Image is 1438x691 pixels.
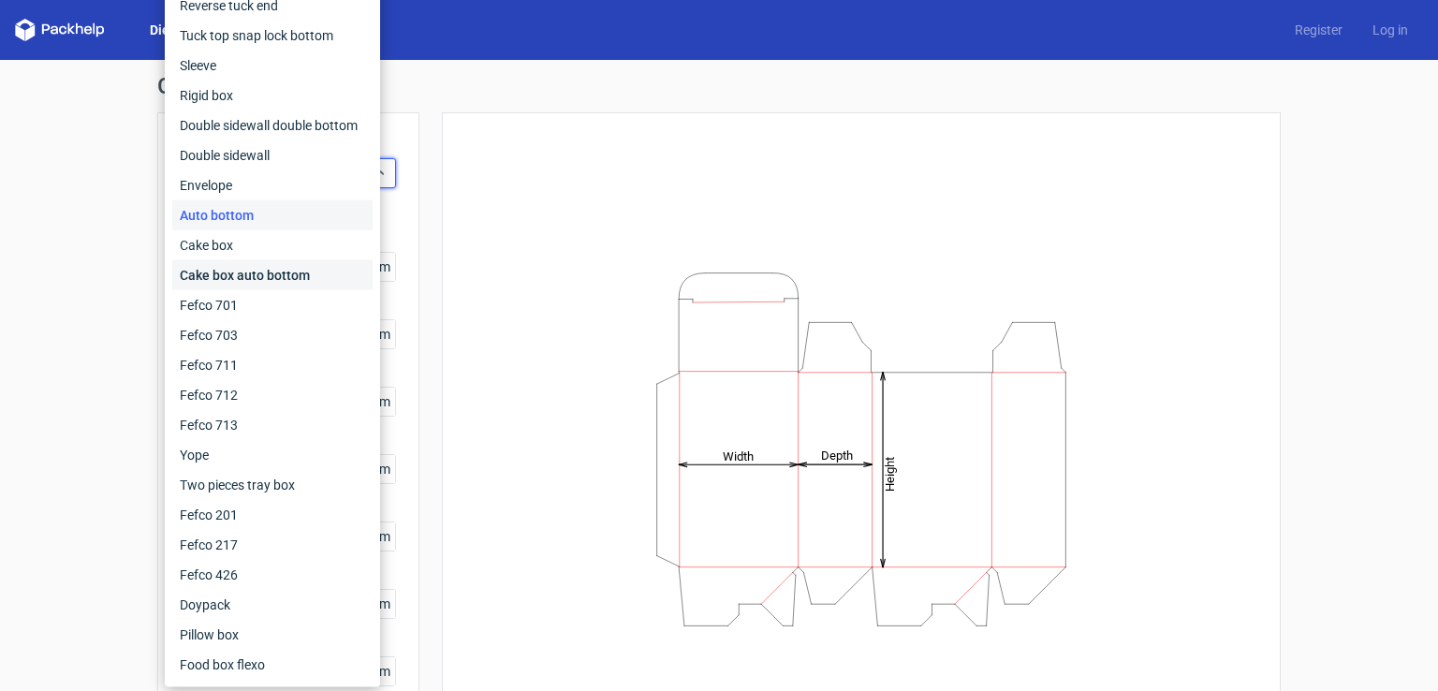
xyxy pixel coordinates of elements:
div: Fefco 712 [172,380,373,410]
div: Yope [172,440,373,470]
div: Double sidewall [172,140,373,170]
h1: Generate new dieline [157,75,1281,97]
div: Tuck top snap lock bottom [172,21,373,51]
tspan: Height [883,456,897,491]
a: Dielines [135,21,213,39]
tspan: Width [723,448,754,463]
div: Fefco 711 [172,350,373,380]
div: Sleeve [172,51,373,81]
a: Log in [1357,21,1423,39]
a: Register [1280,21,1357,39]
div: Envelope [172,170,373,200]
div: Fefco 713 [172,410,373,440]
div: Rigid box [172,81,373,110]
div: Doypack [172,590,373,620]
div: Two pieces tray box [172,470,373,500]
div: Fefco 201 [172,500,373,530]
div: Pillow box [172,620,373,650]
div: Auto bottom [172,200,373,230]
div: Fefco 703 [172,320,373,350]
div: Fefco 426 [172,560,373,590]
div: Cake box [172,230,373,260]
div: Food box flexo [172,650,373,680]
div: Double sidewall double bottom [172,110,373,140]
tspan: Depth [821,448,853,463]
div: Fefco 701 [172,290,373,320]
div: Fefco 217 [172,530,373,560]
div: Cake box auto bottom [172,260,373,290]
